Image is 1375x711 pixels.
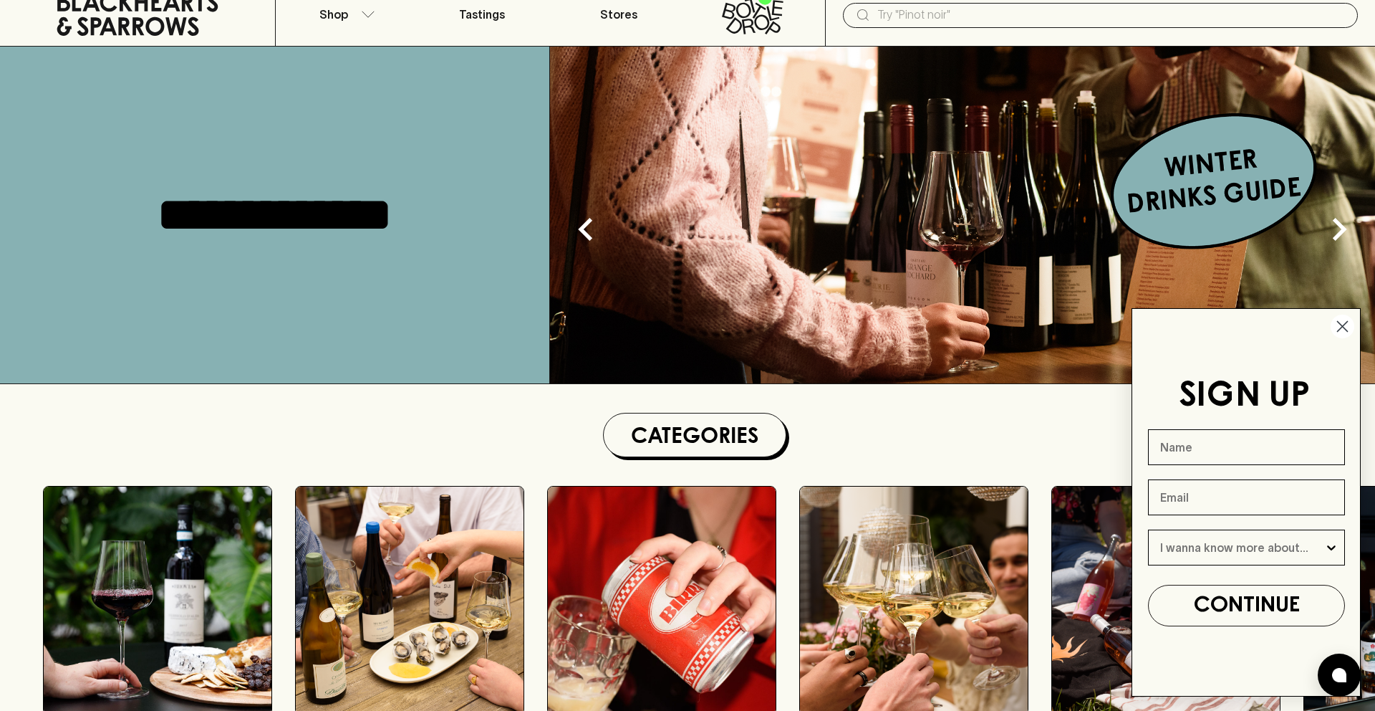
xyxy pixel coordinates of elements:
[1117,294,1375,711] div: FLYOUT Form
[1330,314,1355,339] button: Close dialog
[557,201,614,258] button: Previous
[1148,479,1345,515] input: Email
[600,6,637,23] p: Stores
[1311,201,1368,258] button: Next
[550,47,1375,383] img: optimise
[1332,668,1346,682] img: bubble-icon
[319,6,348,23] p: Shop
[877,4,1346,27] input: Try "Pinot noir"
[1148,585,1345,626] button: CONTINUE
[1148,429,1345,465] input: Name
[1324,530,1338,565] button: Show Options
[609,419,780,451] h1: Categories
[459,6,505,23] p: Tastings
[1160,530,1324,565] input: I wanna know more about...
[1179,380,1310,413] span: SIGN UP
